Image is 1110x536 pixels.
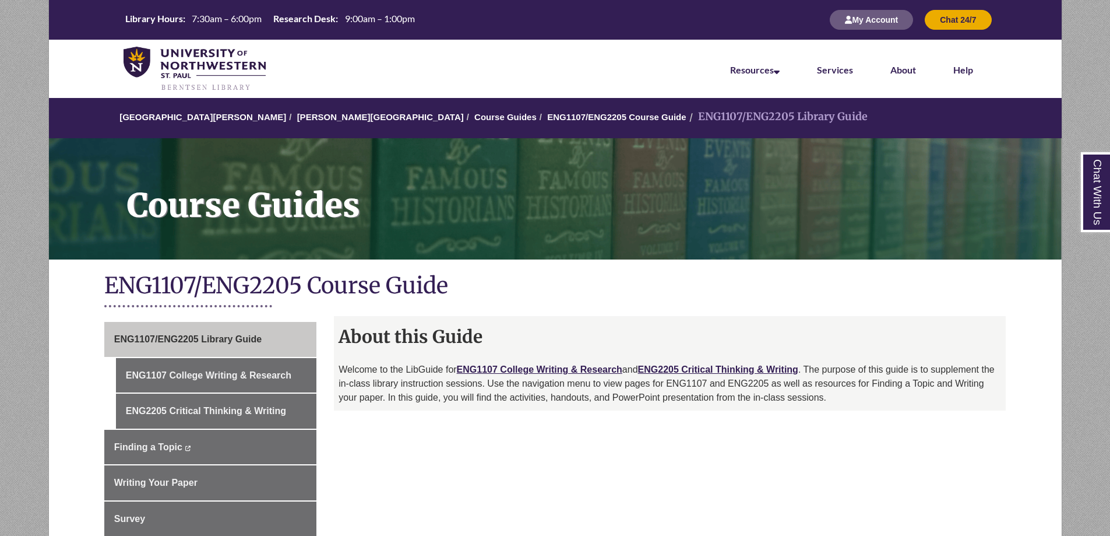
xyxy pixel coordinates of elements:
a: Resources [730,64,780,75]
a: About [890,64,916,75]
a: Hours Today [121,12,420,28]
li: ENG1107/ENG2205 Library Guide [686,108,868,125]
i: This link opens in a new window [185,446,191,451]
span: 7:30am – 6:00pm [192,13,262,24]
a: ENG2205 Critical Thinking & Writing [116,394,316,429]
table: Hours Today [121,12,420,27]
a: [PERSON_NAME][GEOGRAPHIC_DATA] [297,112,464,122]
span: Survey [114,514,145,524]
span: 9:00am – 1:00pm [345,13,415,24]
a: ENG1107/ENG2205 Course Guide [547,112,686,122]
h1: Course Guides [114,138,1062,244]
a: Chat 24/7 [925,15,991,24]
button: My Account [830,10,913,30]
h2: About this Guide [334,322,1006,351]
a: ENG1107/ENG2205 Library Guide [104,322,316,357]
a: ENG1107 College Writing & Research [457,365,622,374]
a: My Account [830,15,913,24]
a: [GEOGRAPHIC_DATA][PERSON_NAME] [119,112,286,122]
h1: ENG1107/ENG2205 Course Guide [104,271,1006,302]
p: Welcome to the LibGuide for and . The purpose of this guide is to supplement the in-class library... [339,363,1001,405]
img: UNWSP Library Logo [124,47,266,92]
a: ENG2205 Critical Thinking & Writing [638,365,798,374]
a: ENG1107 College Writing & Research [116,358,316,393]
a: Course Guides [49,138,1062,260]
th: Research Desk: [269,12,340,25]
a: Services [817,64,853,75]
span: ENG1107/ENG2205 Library Guide [114,334,262,344]
th: Library Hours: [121,12,187,25]
span: Finding a Topic [114,442,182,452]
span: Writing Your Paper [114,478,198,488]
a: Help [953,64,973,75]
button: Chat 24/7 [925,10,991,30]
a: Finding a Topic [104,430,316,465]
a: Course Guides [474,112,537,122]
a: Writing Your Paper [104,465,316,500]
